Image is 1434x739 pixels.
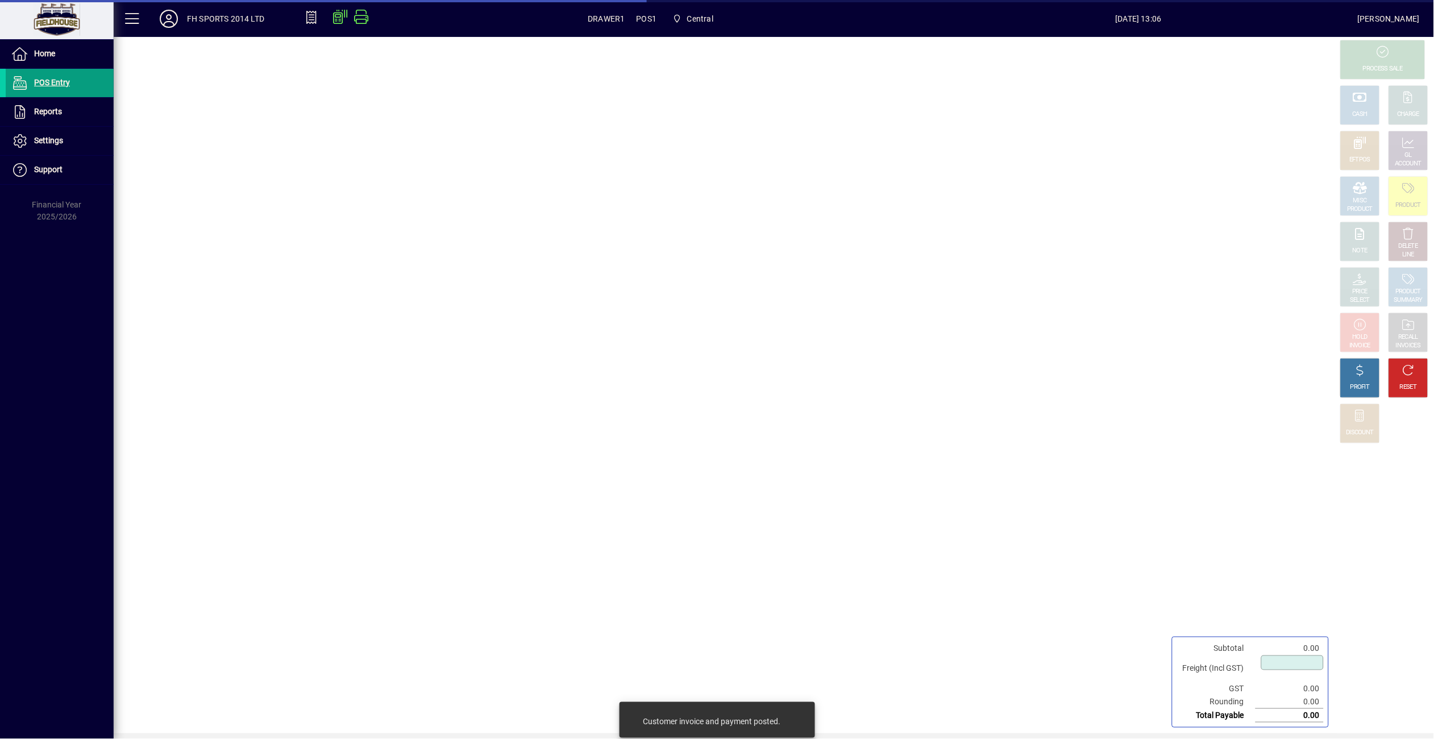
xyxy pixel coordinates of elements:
div: PROCESS SALE [1363,65,1403,73]
div: SUMMARY [1394,296,1423,305]
a: Reports [6,98,114,126]
span: [DATE] 13:06 [920,10,1358,28]
div: CASH [1353,110,1368,119]
div: GL [1405,151,1412,160]
span: POS1 [637,10,657,28]
div: EFTPOS [1350,156,1371,164]
div: PRODUCT [1395,201,1421,210]
div: RESET [1400,383,1417,392]
div: PROFIT [1350,383,1370,392]
div: PRICE [1353,288,1368,296]
div: MISC [1353,197,1367,205]
button: Profile [151,9,187,29]
span: Central [687,10,713,28]
span: Central [668,9,718,29]
td: Rounding [1177,695,1256,709]
div: SELECT [1350,296,1370,305]
div: INVOICES [1396,342,1420,350]
span: DRAWER1 [588,10,625,28]
div: FH SPORTS 2014 LTD [187,10,264,28]
div: Customer invoice and payment posted. [643,716,780,727]
td: Subtotal [1177,642,1256,655]
a: Home [6,40,114,68]
div: DELETE [1399,242,1418,251]
span: Settings [34,136,63,145]
a: Settings [6,127,114,155]
a: Support [6,156,114,184]
div: PRODUCT [1347,205,1373,214]
div: LINE [1403,251,1414,259]
div: DISCOUNT [1346,429,1374,437]
div: INVOICE [1349,342,1370,350]
span: Support [34,165,63,174]
td: GST [1177,682,1256,695]
div: ACCOUNT [1395,160,1421,168]
span: Reports [34,107,62,116]
div: [PERSON_NAME] [1358,10,1420,28]
td: Freight (Incl GST) [1177,655,1256,682]
div: PRODUCT [1395,288,1421,296]
td: 0.00 [1256,695,1324,709]
div: NOTE [1353,247,1368,255]
td: Total Payable [1177,709,1256,723]
td: 0.00 [1256,709,1324,723]
td: 0.00 [1256,682,1324,695]
span: Home [34,49,55,58]
div: CHARGE [1398,110,1420,119]
td: 0.00 [1256,642,1324,655]
div: RECALL [1399,333,1419,342]
div: HOLD [1353,333,1368,342]
span: POS Entry [34,78,70,87]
